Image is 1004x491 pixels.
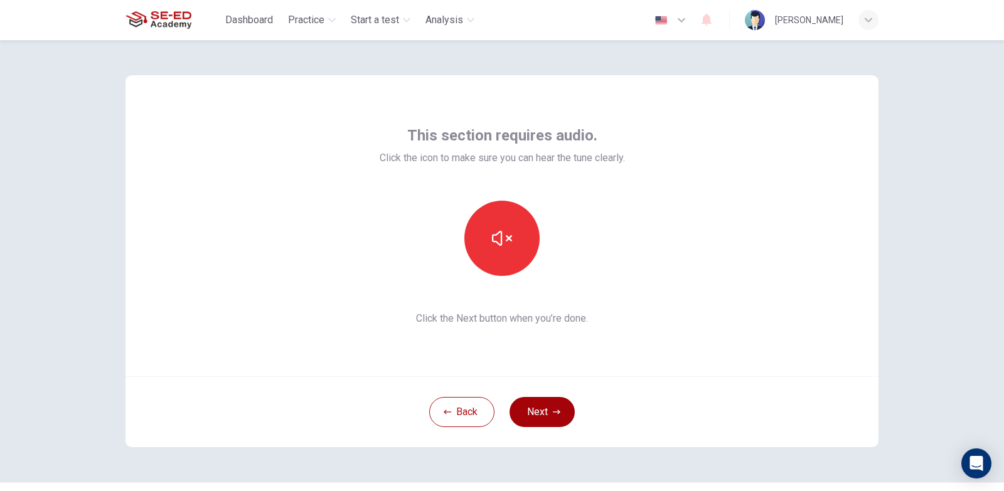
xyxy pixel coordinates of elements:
div: Open Intercom Messenger [961,448,991,478]
span: Start a test [351,13,399,28]
button: Start a test [346,9,415,31]
button: Dashboard [220,9,278,31]
span: Dashboard [225,13,273,28]
button: Analysis [420,9,479,31]
img: SE-ED Academy logo [125,8,191,33]
a: SE-ED Academy logo [125,8,220,33]
img: en [653,16,669,25]
span: This section requires audio. [407,125,597,145]
img: Profile picture [745,10,765,30]
span: Click the icon to make sure you can hear the tune clearly. [380,150,625,166]
button: Practice [283,9,341,31]
span: Click the Next button when you’re done. [380,311,625,326]
div: [PERSON_NAME] [775,13,843,28]
span: Practice [288,13,324,28]
button: Next [510,397,575,427]
button: Back [429,397,494,427]
span: Analysis [425,13,463,28]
